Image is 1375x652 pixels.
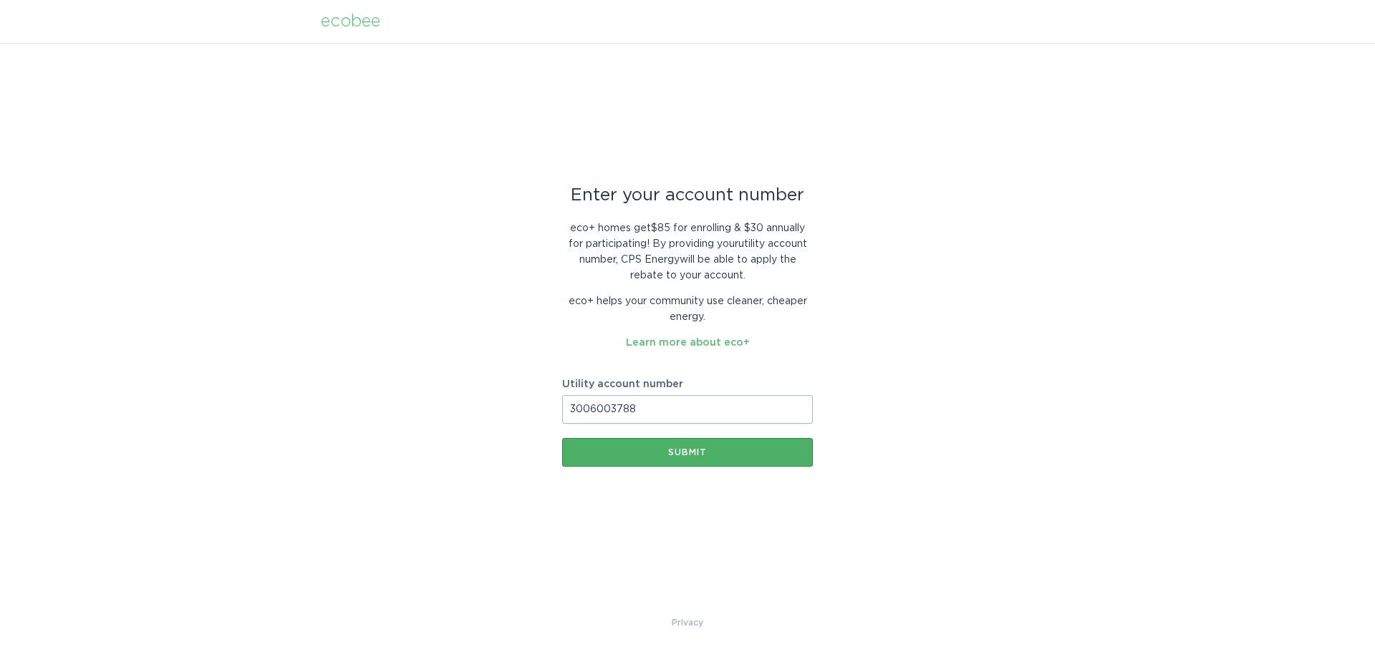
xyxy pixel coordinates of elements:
div: ecobee [321,14,380,29]
div: Submit [569,448,806,457]
p: eco+ helps your community use cleaner, cheaper energy. [562,293,813,325]
button: Submit [562,438,813,467]
label: Utility account number [562,379,813,389]
a: Learn more about eco+ [626,338,750,348]
p: eco+ homes get $85 for enrolling & $30 annually for participating ! By providing your utility acc... [562,220,813,283]
div: Enter your account number [562,188,813,203]
a: Privacy Policy & Terms of Use [672,615,703,631]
